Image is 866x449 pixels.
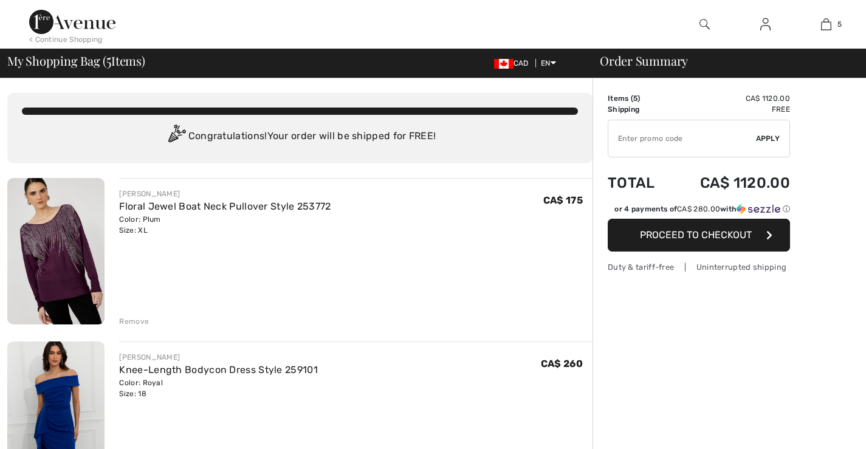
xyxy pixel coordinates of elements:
[7,55,145,67] span: My Shopping Bag ( Items)
[585,55,859,67] div: Order Summary
[633,94,637,103] span: 5
[119,364,317,375] a: Knee-Length Bodycon Dress Style 259101
[821,17,831,32] img: My Bag
[756,133,780,144] span: Apply
[119,188,331,199] div: [PERSON_NAME]
[608,104,670,115] td: Shipping
[119,316,149,327] div: Remove
[640,229,752,241] span: Proceed to Checkout
[22,125,578,149] div: Congratulations! Your order will be shipped for FREE!
[737,204,780,214] img: Sezzle
[608,93,670,104] td: Items ( )
[614,204,790,214] div: or 4 payments of with
[29,10,115,34] img: 1ère Avenue
[699,17,710,32] img: search the website
[608,261,790,273] div: Duty & tariff-free | Uninterrupted shipping
[7,178,105,324] img: Floral Jewel Boat Neck Pullover Style 253772
[106,52,111,67] span: 5
[541,59,556,67] span: EN
[677,205,720,213] span: CA$ 280.00
[608,162,670,204] td: Total
[119,201,331,212] a: Floral Jewel Boat Neck Pullover Style 253772
[119,352,317,363] div: [PERSON_NAME]
[670,162,790,204] td: CA$ 1120.00
[670,93,790,104] td: CA$ 1120.00
[164,125,188,149] img: Congratulation2.svg
[837,19,842,30] span: 5
[543,194,583,206] span: CA$ 175
[494,59,534,67] span: CAD
[796,17,856,32] a: 5
[670,104,790,115] td: Free
[541,358,583,369] span: CA$ 260
[608,120,756,157] input: Promo code
[119,214,331,236] div: Color: Plum Size: XL
[751,17,780,32] a: Sign In
[608,204,790,219] div: or 4 payments ofCA$ 280.00withSezzle Click to learn more about Sezzle
[494,59,514,69] img: Canadian Dollar
[119,377,317,399] div: Color: Royal Size: 18
[29,34,103,45] div: < Continue Shopping
[760,17,771,32] img: My Info
[608,219,790,252] button: Proceed to Checkout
